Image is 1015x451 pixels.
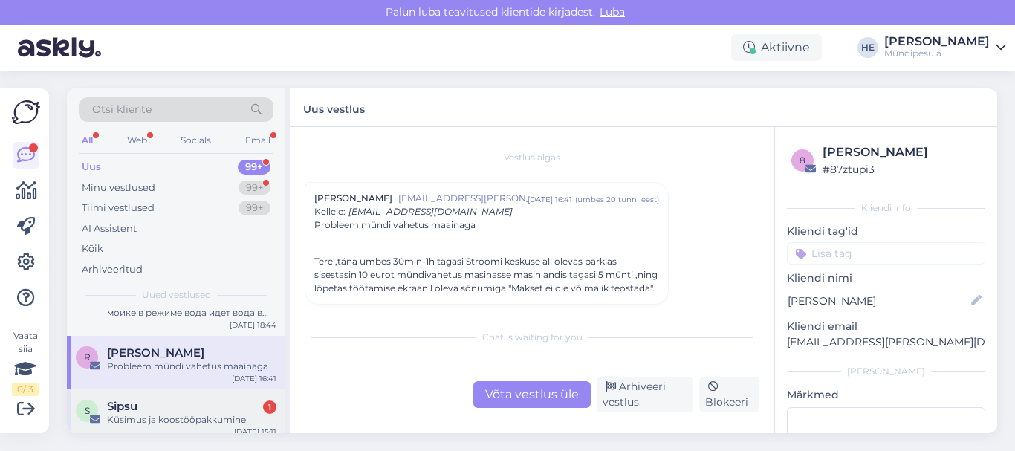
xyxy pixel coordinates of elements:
div: [DATE] 16:41 [528,194,572,205]
span: [EMAIL_ADDRESS][DOMAIN_NAME] [348,206,513,217]
div: Aktiivne [731,34,822,61]
div: Uus [82,160,101,175]
div: 0 / 3 [12,383,39,396]
label: Uus vestlus [303,97,365,117]
span: Uued vestlused [142,288,211,302]
p: Kliendi email [787,319,985,334]
div: Vaata siia [12,329,39,396]
div: ( umbes 20 tunni eest ) [575,194,659,205]
div: Mündipesula [884,48,990,59]
div: Tere ,täna umbes 30min-1h tagasi Stroomi keskuse all olevas parklas sisestasin 10 eurot mündivahe... [314,255,659,295]
div: Socials [178,131,214,150]
div: All [79,131,96,150]
div: 99+ [239,201,270,215]
span: 8 [800,155,805,166]
span: S [85,405,90,416]
p: Kliendi nimi [787,270,985,286]
div: Kõik [82,241,103,256]
div: [DATE] 18:44 [230,319,276,331]
span: Luba [595,5,629,19]
img: Askly Logo [12,100,40,124]
span: [EMAIL_ADDRESS][PERSON_NAME][DOMAIN_NAME] [398,192,528,205]
p: Märkmed [787,387,985,403]
span: Riho Assar Paulson [107,346,204,360]
div: Võta vestlus üle [473,381,591,408]
div: [PERSON_NAME] [823,143,981,161]
p: Kliendi tag'id [787,224,985,239]
div: # 87ztupi3 [823,161,981,178]
div: 99+ [238,160,270,175]
div: [PERSON_NAME] [787,365,985,378]
div: [DATE] 15:11 [234,426,276,438]
div: Kliendi info [787,201,985,215]
div: Web [124,131,150,150]
div: Chat is waiting for you [305,331,759,344]
div: [DATE] 16:41 [232,373,276,384]
div: HE [857,37,878,58]
div: Vestlus algas [305,151,759,164]
div: AI Assistent [82,221,137,236]
div: Arhiveeri vestlus [597,377,693,412]
div: [PERSON_NAME] [884,36,990,48]
input: Lisa tag [787,242,985,265]
span: [PERSON_NAME] [314,192,392,205]
div: Küsimus ja koostööpakkumine [107,413,276,426]
div: 99+ [239,181,270,195]
div: Blokeeri [699,377,759,412]
div: Minu vestlused [82,181,155,195]
a: [PERSON_NAME]Mündipesula [884,36,1006,59]
p: [EMAIL_ADDRESS][PERSON_NAME][DOMAIN_NAME] [787,334,985,350]
span: Otsi kliente [92,102,152,117]
span: Probleem mündi vahetus maainaga [314,218,476,232]
input: Lisa nimi [788,293,968,309]
span: Sipsu [107,400,137,413]
div: Arhiveeritud [82,262,143,277]
span: Kellele : [314,206,346,217]
div: Probleem mündi vahetus maainaga [107,360,276,373]
div: Email [242,131,273,150]
div: Tiimi vestlused [82,201,155,215]
span: R [84,351,91,363]
div: 1 [263,400,276,414]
